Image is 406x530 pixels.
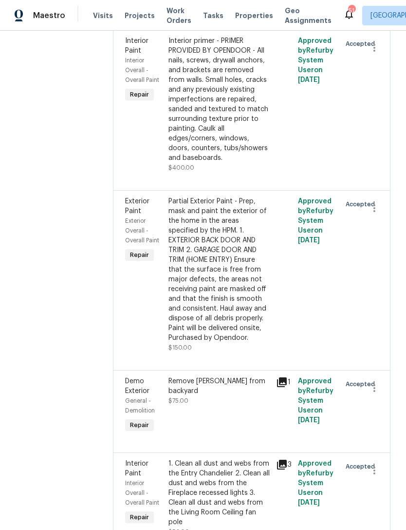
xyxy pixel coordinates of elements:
[276,459,292,471] div: 3
[125,58,159,83] span: Interior Overall - Overall Paint
[348,6,355,16] div: 51
[168,376,271,396] div: Remove [PERSON_NAME] from backyard
[125,480,159,506] span: Interior Overall - Overall Paint
[203,12,223,19] span: Tasks
[126,250,153,260] span: Repair
[125,398,155,413] span: General - Demolition
[168,196,271,343] div: Partial Exterior Paint - Prep, mask and paint the exterior of the home in the areas specified by ...
[93,11,113,20] span: Visits
[125,11,155,20] span: Projects
[126,420,153,430] span: Repair
[125,460,148,477] span: Interior Paint
[298,38,333,83] span: Approved by Refurby System User on
[298,378,333,424] span: Approved by Refurby System User on
[168,345,192,351] span: $150.00
[346,39,379,49] span: Accepted
[168,398,188,404] span: $75.00
[298,237,320,244] span: [DATE]
[346,379,379,389] span: Accepted
[33,11,65,20] span: Maestro
[168,459,271,527] div: 1. Clean all dust and webs from the Entry Chandelier 2. Clean all dust and webs from the Fireplac...
[125,378,149,394] span: Demo Exterior
[126,90,153,99] span: Repair
[125,198,149,215] span: Exterior Paint
[166,6,191,25] span: Work Orders
[298,198,333,244] span: Approved by Refurby System User on
[168,36,271,163] div: Interior primer - PRIMER PROVIDED BY OPENDOOR - All nails, screws, drywall anchors, and brackets ...
[298,417,320,424] span: [DATE]
[298,460,333,506] span: Approved by Refurby System User on
[276,376,292,388] div: 1
[235,11,273,20] span: Properties
[285,6,332,25] span: Geo Assignments
[298,499,320,506] span: [DATE]
[346,462,379,471] span: Accepted
[298,77,320,83] span: [DATE]
[346,199,379,209] span: Accepted
[125,218,159,243] span: Exterior Overall - Overall Paint
[125,38,148,54] span: Interior Paint
[168,165,194,171] span: $400.00
[126,512,153,522] span: Repair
